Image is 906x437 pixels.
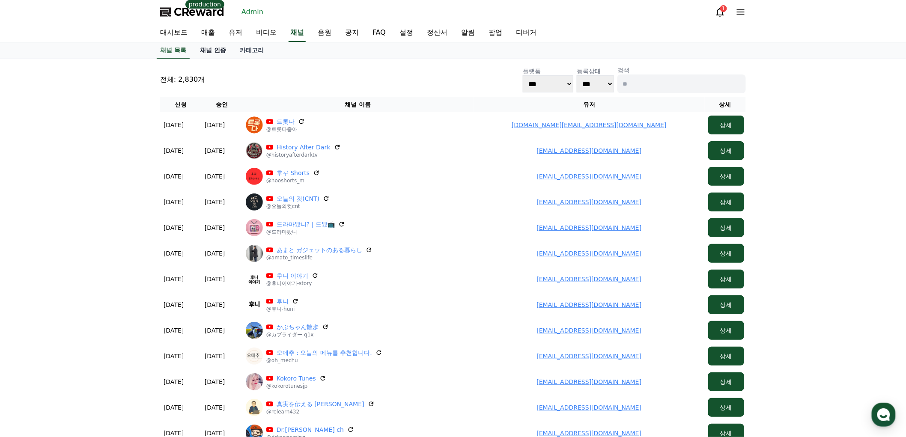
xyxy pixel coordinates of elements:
a: 상세 [708,327,744,334]
a: 디버거 [509,24,543,42]
a: 상세 [708,147,744,154]
img: 후꾸 Shorts [246,168,263,185]
p: [DATE] [164,198,184,206]
p: [DATE] [164,223,184,232]
p: 검색 [617,66,746,74]
a: 매출 [194,24,222,42]
img: 오늘의 컷(CNT) [246,193,263,211]
a: あまと ガジェットのある暮らし [277,246,362,254]
a: 알림 [454,24,482,42]
a: 설정 [393,24,420,42]
a: Dr.[PERSON_NAME] ch [277,425,344,434]
a: 홈 [3,271,57,293]
p: @カブライダー-q1x [266,331,329,338]
a: 1 [715,7,725,17]
p: [DATE] [164,300,184,309]
img: かぶちゃん散歩 [246,322,263,339]
p: @relearn432 [266,408,375,415]
a: 채널 인증 [193,42,233,59]
p: [DATE] [164,249,184,258]
a: [EMAIL_ADDRESS][DOMAIN_NAME] [537,404,642,411]
p: @후니-huni [266,306,299,312]
th: 승인 [201,97,242,112]
p: @historyafterdarktv [266,152,341,158]
a: 真実を伝える [PERSON_NAME] [277,400,364,408]
a: 상세 [708,404,744,411]
a: 팝업 [482,24,509,42]
p: [DATE] [164,378,184,386]
a: 트롯다 [277,117,295,126]
button: 상세 [708,295,744,314]
a: 상세 [708,276,744,282]
a: [EMAIL_ADDRESS][DOMAIN_NAME] [537,147,642,154]
p: [DATE] [205,249,225,258]
a: 상세 [708,301,744,308]
button: 상세 [708,321,744,340]
p: [DATE] [164,275,184,283]
p: [DATE] [205,198,225,206]
p: 플랫폼 [523,67,573,75]
a: 음원 [311,24,338,42]
a: CReward [160,5,224,19]
p: 전체: 2,830개 [160,74,205,85]
a: 채널 [289,24,306,42]
a: 후니 이야기 [277,271,308,280]
a: 오메추 : 오늘의 메뉴를 추천합니다. [277,348,372,357]
a: 드라마봤니? | 드봤📺 [277,220,335,229]
a: [EMAIL_ADDRESS][DOMAIN_NAME] [537,327,642,334]
p: @amato_timeslife [266,254,373,261]
p: @oh_mechu [266,357,382,364]
a: [EMAIL_ADDRESS][DOMAIN_NAME] [537,199,642,205]
img: 후니 이야기 [246,271,263,288]
a: 대화 [57,271,110,293]
span: 대화 [78,285,89,291]
p: [DATE] [164,146,184,155]
button: 상세 [708,167,744,186]
button: 상세 [708,398,744,417]
p: 등록상태 [577,67,614,75]
p: [DATE] [164,172,184,181]
a: 대시보드 [153,24,194,42]
a: 후니 [277,297,289,306]
p: [DATE] [164,326,184,335]
img: 후니 [246,296,263,313]
img: History After Dark [246,142,263,159]
a: 상세 [708,224,744,231]
p: [DATE] [205,146,225,155]
a: [EMAIL_ADDRESS][DOMAIN_NAME] [537,353,642,360]
button: 상세 [708,347,744,366]
a: 설정 [110,271,164,293]
p: [DATE] [205,121,225,129]
button: 상세 [708,193,744,211]
p: @드라마봤니 [266,229,345,235]
img: Kokoro Tunes [246,373,263,390]
a: FAQ [366,24,393,42]
a: 채널 목록 [157,42,190,59]
a: 카테고리 [233,42,271,59]
img: あまと ガジェットのある暮らし [246,245,263,262]
p: [DATE] [164,403,184,412]
a: [EMAIL_ADDRESS][DOMAIN_NAME] [537,173,642,180]
button: 상세 [708,116,744,134]
a: 상세 [708,250,744,257]
a: 상세 [708,430,744,437]
p: [DATE] [205,326,225,335]
a: 비디오 [249,24,283,42]
a: [EMAIL_ADDRESS][DOMAIN_NAME] [537,430,642,437]
a: 상세 [708,199,744,205]
p: [DATE] [205,172,225,181]
a: [EMAIL_ADDRESS][DOMAIN_NAME] [537,378,642,385]
p: [DATE] [164,352,184,360]
div: 1 [720,5,727,12]
a: 공지 [338,24,366,42]
button: 상세 [708,218,744,237]
p: @오늘의컷cnt [266,203,330,210]
a: [DOMAIN_NAME][EMAIL_ADDRESS][DOMAIN_NAME] [512,122,667,128]
button: 상세 [708,244,744,263]
a: 정산서 [420,24,454,42]
a: 상세 [708,122,744,128]
p: [DATE] [205,300,225,309]
button: 상세 [708,141,744,160]
span: CReward [174,5,224,19]
span: 홈 [27,284,32,291]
